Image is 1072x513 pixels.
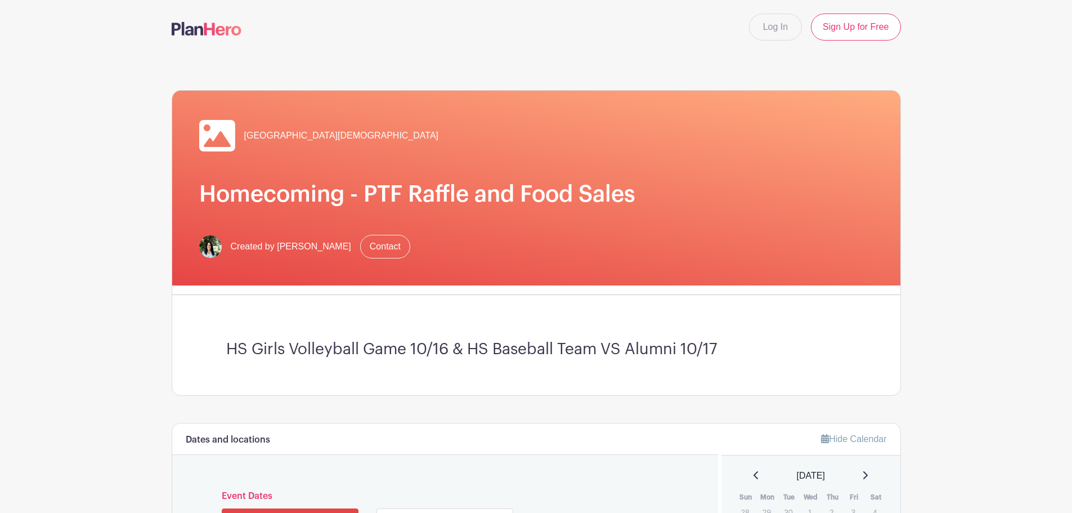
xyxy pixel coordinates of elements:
[865,492,887,503] th: Sat
[199,181,873,208] h1: Homecoming - PTF Raffle and Food Sales
[811,14,900,41] a: Sign Up for Free
[231,240,351,253] span: Created by [PERSON_NAME]
[822,492,844,503] th: Thu
[226,340,846,359] h3: HS Girls Volleyball Game 10/16 & HS Baseball Team VS Alumni 10/17
[757,492,779,503] th: Mon
[213,491,678,502] h6: Event Dates
[172,22,241,35] img: logo-507f7623f17ff9eddc593b1ce0a138ce2505c220e1c5a4e2b4648c50719b7d32.svg
[778,492,800,503] th: Tue
[186,435,270,445] h6: Dates and locations
[360,235,410,258] a: Contact
[800,492,822,503] th: Wed
[749,14,802,41] a: Log In
[199,235,222,258] img: ICS%20Faculty%20Staff%20Headshots%202024-2025-42.jpg
[821,434,886,444] a: Hide Calendar
[797,469,825,483] span: [DATE]
[244,129,439,142] span: [GEOGRAPHIC_DATA][DEMOGRAPHIC_DATA]
[844,492,865,503] th: Fri
[735,492,757,503] th: Sun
